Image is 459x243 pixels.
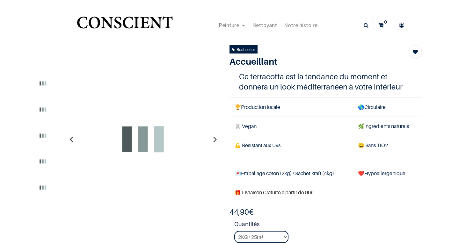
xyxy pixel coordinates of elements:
span: 😄 S [358,142,368,148]
span: 💌 [235,170,241,176]
button: Add to wishlist [409,45,422,58]
img: Conscient [76,13,174,38]
div: Best seller [232,46,255,53]
h1: Accueillant [229,56,393,67]
span: Peinture [219,21,239,29]
img: Product image [73,69,213,209]
img: Product image [32,98,54,121]
a: Logo of Conscient [76,13,174,38]
span: 🌿 [358,123,364,129]
strong: Quantités [234,220,422,231]
span: Add to wishlist [413,48,418,56]
td: Production locale [229,97,353,117]
span: 44,90 [229,207,249,217]
td: Ingrédients naturels [353,117,422,136]
span: 💪 Résistant aux Uvs [235,142,280,148]
a: 0 [374,14,392,36]
span: 🐰 Vegan [235,123,257,129]
img: Product image [32,72,54,95]
td: Emballage coton (2kg) / Sachet kraft (4kg) [229,164,353,183]
span: Nettoyant [252,21,277,29]
b: € [229,207,253,217]
span: 🌎 [358,104,364,110]
h4: Ce terracotta est la tendance du moment et donnera un look méditerranéen à votre intérieur [239,72,412,91]
sup: 0 [382,19,389,25]
a: Peinture [215,14,249,36]
td: Circulaire [353,97,422,117]
font: 🎁 Livraison Gratuite à partir de 90€ [235,189,314,196]
td: ans TiO2 [353,136,422,164]
img: Product image [32,151,54,173]
span: 🏆 [235,104,241,110]
span: Notre histoire [284,21,317,29]
img: Product image [32,176,54,199]
img: Product image [32,125,54,147]
td: ❤️Hypoallergénique [353,164,422,183]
